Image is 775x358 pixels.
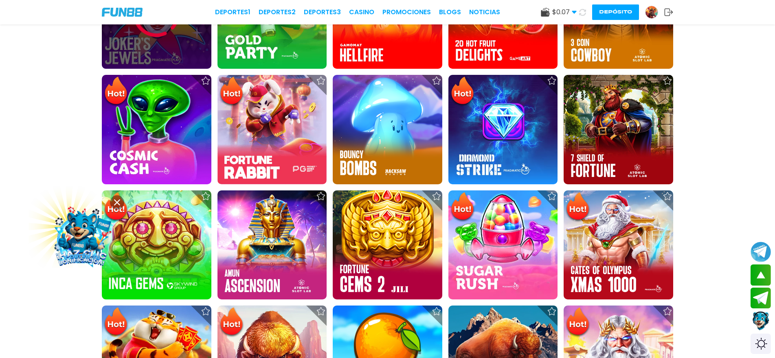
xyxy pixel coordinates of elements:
img: 7 Shields of Fortune [564,75,673,184]
img: Amun Ascension [217,190,327,300]
img: Inca Gems [102,190,211,300]
img: Hot [218,76,245,107]
a: Deportes3 [304,7,341,17]
a: CASINO [349,7,374,17]
img: Gates of Olympus Xmas 1000 [564,190,673,300]
a: Promociones [382,7,431,17]
img: Bouncy Bombs 96% [333,75,442,184]
a: Deportes1 [215,7,250,17]
img: Hot [103,191,129,223]
img: Avatar [645,6,658,18]
img: Diamond Strike [448,75,558,184]
img: Hot [218,306,245,338]
button: Join telegram [751,288,771,309]
a: BLOGS [439,7,461,17]
a: NOTICIAS [469,7,500,17]
img: Hot [103,76,129,107]
button: scroll up [751,264,771,286]
div: Switch theme [751,334,771,354]
img: Fortune Rabbit [217,75,327,184]
img: Hot [449,191,476,223]
a: Deportes2 [259,7,296,17]
span: $ 0.07 [552,7,577,17]
img: Cosmic Cash [102,75,211,184]
img: Sugar Rush [448,190,558,300]
img: Image Link [45,199,119,273]
img: Company Logo [102,8,143,17]
img: Fortune Gems 2 [333,190,442,300]
button: Depósito [592,4,639,20]
img: Hot [103,306,129,338]
button: Contact customer service [751,310,771,332]
img: Hot [564,306,591,338]
button: Join telegram channel [751,241,771,262]
img: Hot [449,76,476,107]
img: Hot [564,191,591,223]
a: Avatar [645,6,664,19]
